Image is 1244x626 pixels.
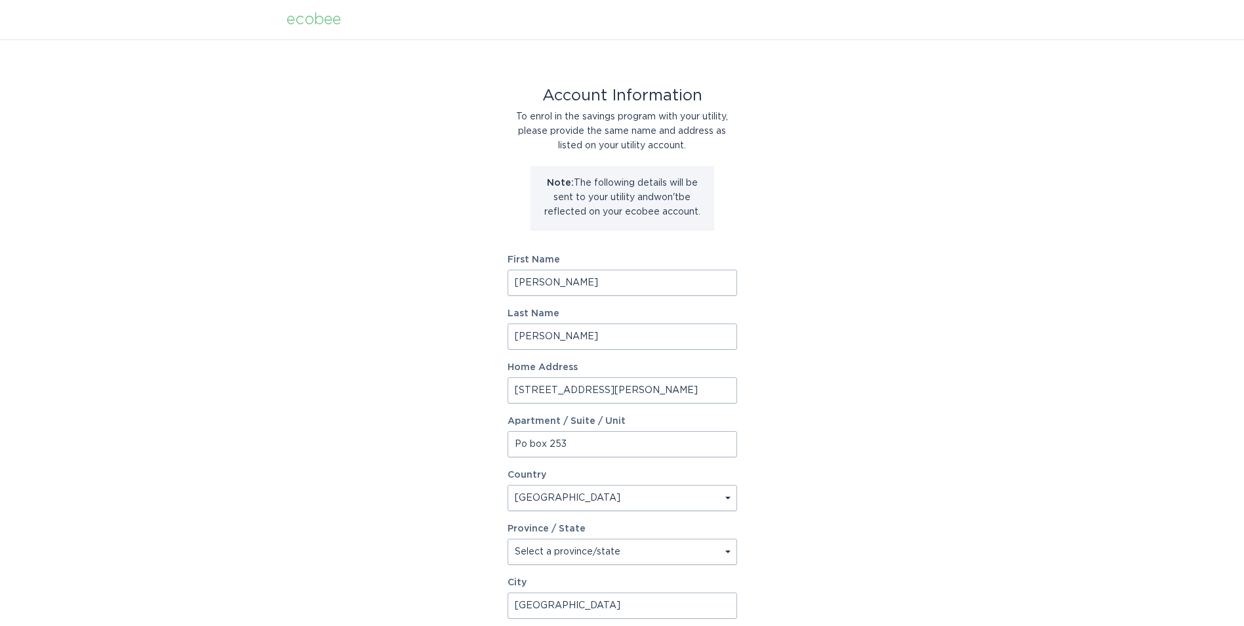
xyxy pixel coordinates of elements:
div: To enrol in the savings program with your utility, please provide the same name and address as li... [508,110,737,153]
label: Home Address [508,363,737,372]
strong: Note: [547,178,574,188]
label: Province / State [508,524,586,533]
div: ecobee [287,12,341,27]
label: Last Name [508,309,737,318]
p: The following details will be sent to your utility and won't be reflected on your ecobee account. [540,176,704,219]
label: First Name [508,255,737,264]
label: Country [508,470,546,480]
label: Apartment / Suite / Unit [508,417,737,426]
label: City [508,578,737,587]
div: Account Information [508,89,737,103]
